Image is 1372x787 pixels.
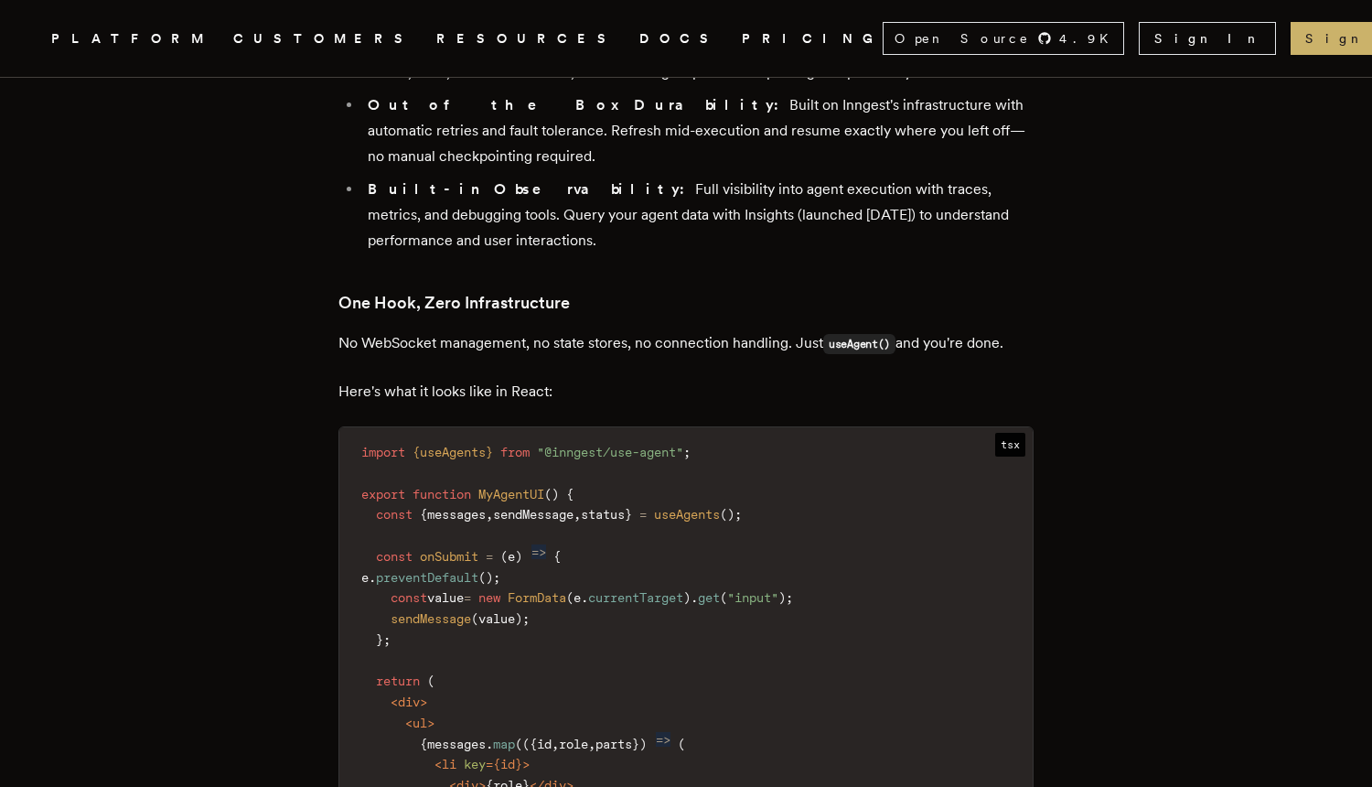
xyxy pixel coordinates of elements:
[500,445,530,459] span: from
[522,611,530,626] span: ;
[486,549,493,564] span: =
[500,757,515,771] span: id
[362,92,1034,169] li: Built on Inngest's infrastructure with automatic retries and fault tolerance. Refresh mid-executi...
[581,507,625,522] span: status
[478,570,486,585] span: (
[420,507,427,522] span: {
[573,507,581,522] span: ,
[595,737,632,751] span: parts
[588,590,683,605] span: currentTarget
[698,590,720,605] span: get
[493,570,500,585] span: ;
[515,549,522,564] span: )
[552,737,559,751] span: ,
[413,487,471,501] span: function
[566,590,573,605] span: (
[678,737,685,751] span: (
[588,737,595,751] span: ,
[537,445,683,459] span: "@inngest/use-agent"
[632,737,639,751] span: }
[625,507,632,522] span: }
[1139,22,1276,55] a: Sign In
[486,570,493,585] span: )
[995,433,1025,457] span: tsx
[786,590,793,605] span: ;
[486,757,493,771] span: =
[486,445,493,459] span: }
[478,611,515,626] span: value
[778,590,786,605] span: )
[683,445,691,459] span: ;
[471,611,478,626] span: (
[362,177,1034,253] li: Full visibility into agent execution with traces, metrics, and debugging tools. Query your agent ...
[391,695,398,709] span: <
[442,757,456,771] span: li
[420,737,427,751] span: {
[552,487,559,501] span: )
[742,27,883,50] a: PRICING
[486,507,493,522] span: ,
[515,611,522,626] span: )
[368,96,789,113] strong: Out of the Box Durability:
[368,180,695,198] strong: Built-in Observability:
[420,695,427,709] span: >
[405,716,413,730] span: <
[376,570,478,585] span: preventDefault
[537,737,552,751] span: id
[383,632,391,647] span: ;
[486,737,493,751] span: .
[51,27,211,50] button: PLATFORM
[434,757,442,771] span: <
[691,590,698,605] span: .
[413,445,420,459] span: {
[376,674,420,688] span: return
[544,487,552,501] span: (
[727,507,734,522] span: )
[720,507,727,522] span: (
[656,732,670,747] span: =>
[413,716,427,730] span: ul
[734,507,742,522] span: ;
[493,507,573,522] span: sendMessage
[391,611,471,626] span: sendMessage
[427,737,486,751] span: messages
[895,29,1030,48] span: Open Source
[823,334,895,354] code: useAgent()
[376,507,413,522] span: const
[338,379,1034,404] p: Here's what it looks like in React:
[522,737,530,751] span: (
[420,549,478,564] span: onSubmit
[727,590,778,605] span: "input"
[338,330,1034,357] p: No WebSocket management, no state stores, no connection handling. Just and you're done.
[420,445,486,459] span: useAgents
[464,757,486,771] span: key
[338,293,570,312] strong: One Hook, Zero Infrastructure
[515,737,522,751] span: (
[361,445,405,459] span: import
[639,507,647,522] span: =
[361,487,405,501] span: export
[515,757,522,771] span: }
[500,549,508,564] span: (
[369,570,376,585] span: .
[720,590,727,605] span: (
[436,27,617,50] button: RESOURCES
[398,695,420,709] span: div
[559,737,588,751] span: role
[508,590,566,605] span: FormData
[654,507,720,522] span: useAgents
[391,590,427,605] span: const
[464,590,471,605] span: =
[683,590,691,605] span: )
[531,544,546,559] span: =>
[530,737,537,751] span: {
[478,487,544,501] span: MyAgentUI
[1059,29,1120,48] span: 4.9 K
[581,590,588,605] span: .
[361,570,369,585] span: e
[639,27,720,50] a: DOCS
[376,632,383,647] span: }
[427,716,434,730] span: >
